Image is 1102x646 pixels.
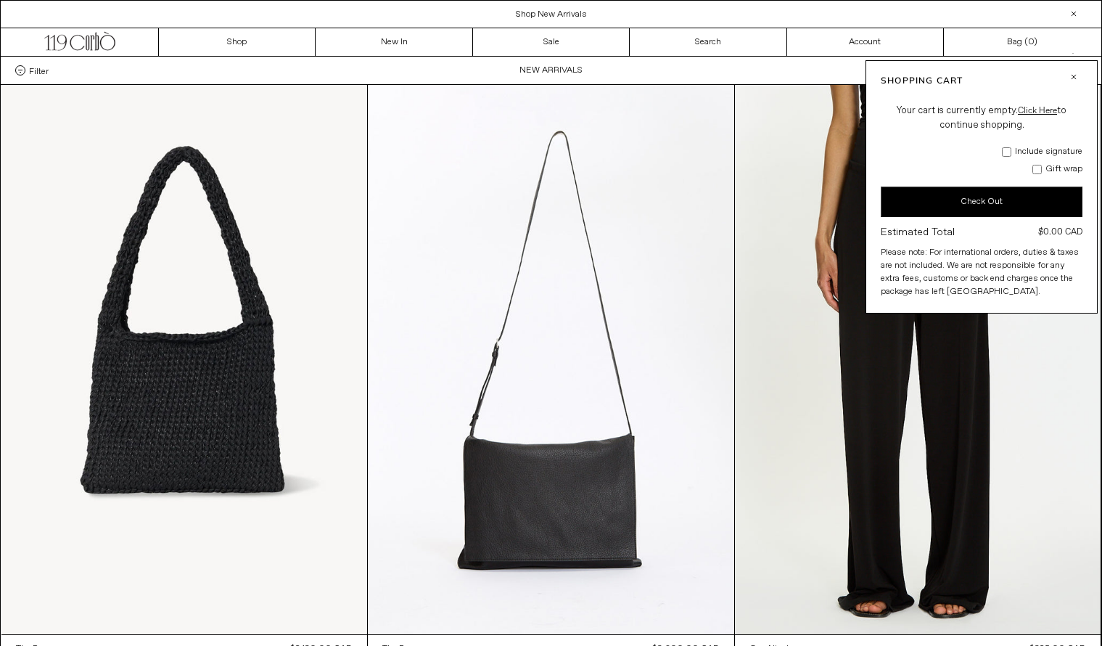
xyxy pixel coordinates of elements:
img: One Nineteen Wide Leg Pant [735,85,1101,634]
a: Account [787,28,944,56]
a: New In [316,28,472,56]
a: Bag () [944,28,1101,56]
div: Sort by [956,57,1087,84]
span: 0 [1028,36,1034,48]
a: Shop New Arrivals [516,9,587,20]
a: Shop [159,28,316,56]
a: Sale [473,28,630,56]
img: The Row Nan Messenger Bag [368,85,734,634]
span: ) [1028,36,1037,49]
span: Filter [29,65,49,75]
img: The Row Didon Shoulder Bag in black [1,85,368,634]
a: Search [630,28,786,56]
